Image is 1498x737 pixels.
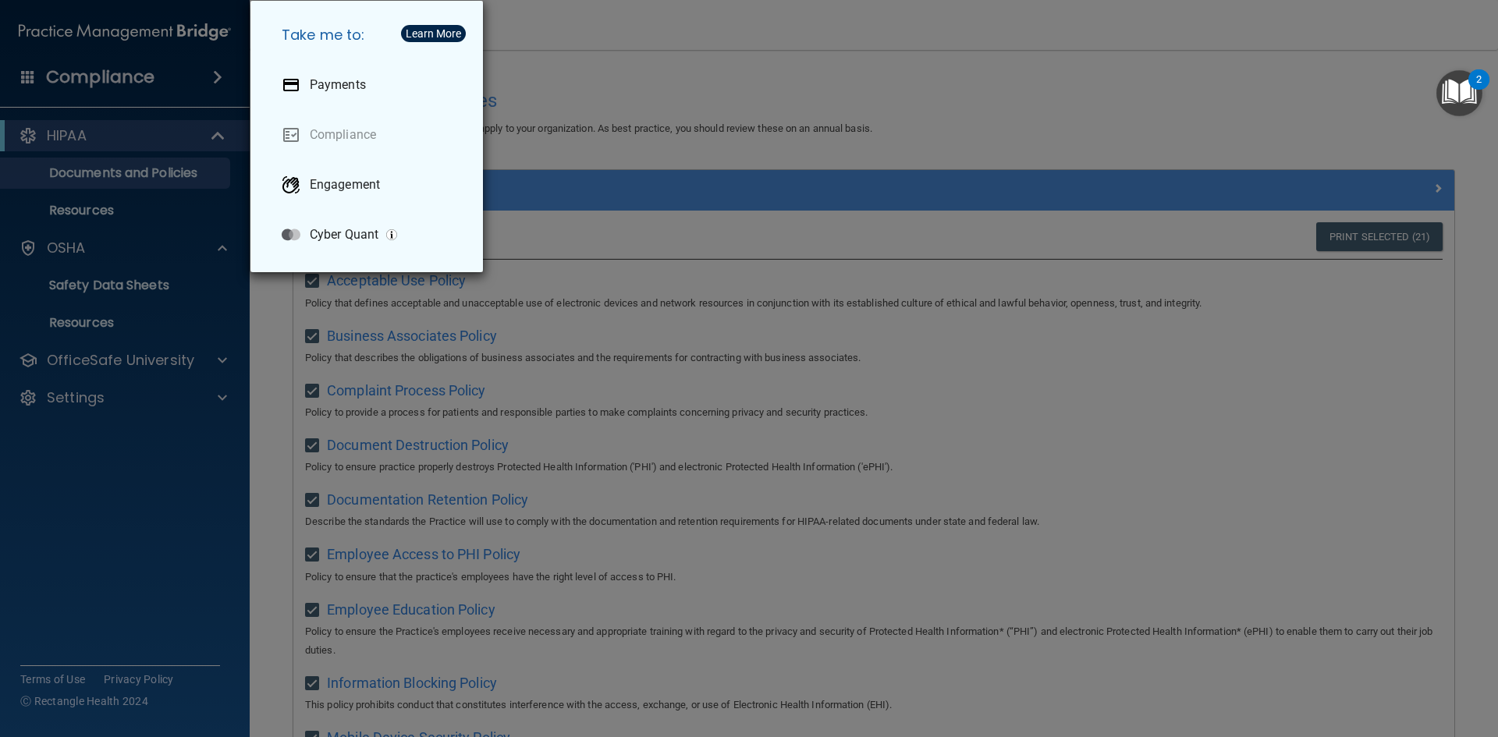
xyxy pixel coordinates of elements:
[269,63,470,107] a: Payments
[269,163,470,207] a: Engagement
[269,213,470,257] a: Cyber Quant
[1436,70,1482,116] button: Open Resource Center, 2 new notifications
[310,227,378,243] p: Cyber Quant
[401,25,466,42] button: Learn More
[310,177,380,193] p: Engagement
[269,113,470,157] a: Compliance
[310,77,366,93] p: Payments
[1476,80,1482,100] div: 2
[1420,629,1479,689] iframe: Drift Widget Chat Controller
[269,13,470,57] h5: Take me to:
[406,28,461,39] div: Learn More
